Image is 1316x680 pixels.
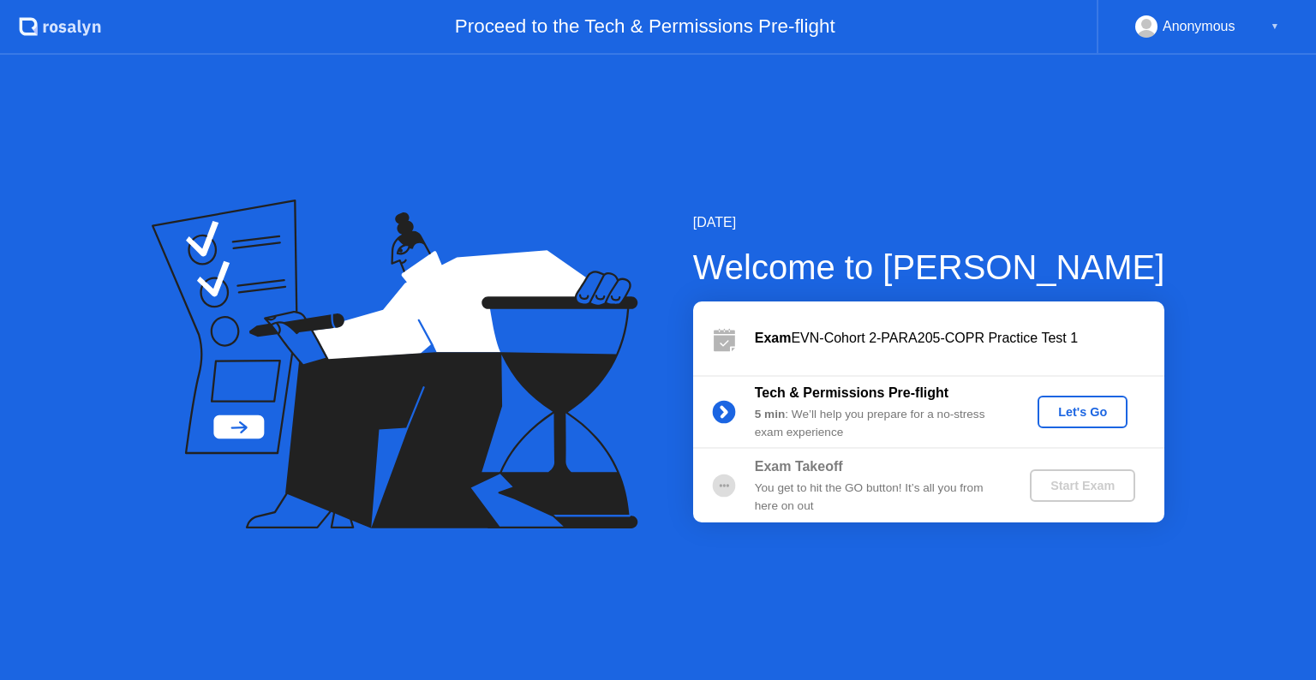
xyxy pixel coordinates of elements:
b: 5 min [755,408,786,421]
div: [DATE] [693,212,1165,233]
button: Let's Go [1038,396,1128,428]
b: Exam Takeoff [755,459,843,474]
div: Let's Go [1044,405,1121,419]
div: Welcome to [PERSON_NAME] [693,242,1165,293]
b: Tech & Permissions Pre-flight [755,385,948,400]
div: You get to hit the GO button! It’s all you from here on out [755,480,1002,515]
div: Start Exam [1037,479,1128,492]
div: EVN-Cohort 2-PARA205-COPR Practice Test 1 [755,328,1164,349]
button: Start Exam [1030,469,1135,502]
div: : We’ll help you prepare for a no-stress exam experience [755,406,1002,441]
div: Anonymous [1163,15,1235,38]
b: Exam [755,331,792,345]
div: ▼ [1271,15,1279,38]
